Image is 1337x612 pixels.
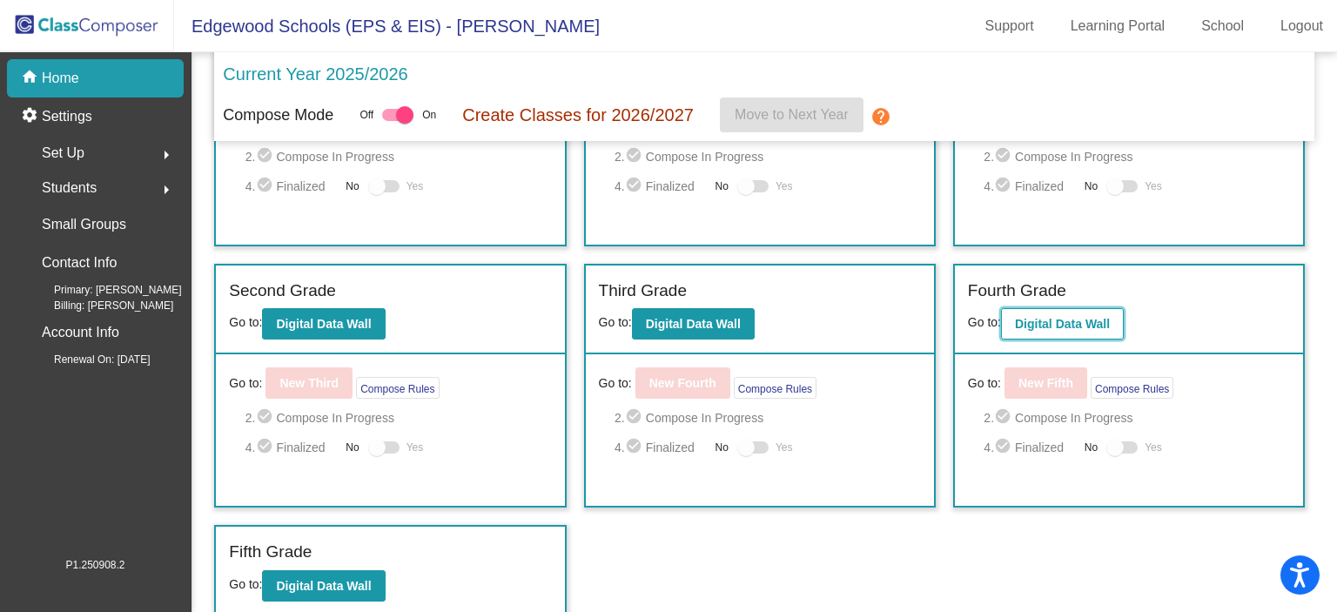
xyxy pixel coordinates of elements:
span: 4. Finalized [245,176,338,197]
button: New Fifth [1004,367,1087,399]
label: Second Grade [229,279,336,304]
label: Third Grade [599,279,687,304]
span: Go to: [229,315,262,329]
button: Digital Data Wall [632,308,755,340]
p: Compose Mode [223,104,333,127]
button: Digital Data Wall [262,570,385,602]
mat-icon: check_circle [994,146,1015,167]
span: No [716,440,729,455]
a: School [1187,12,1258,40]
span: Off [359,107,373,123]
span: 2. Compose In Progress [615,407,921,428]
span: No [346,178,359,194]
span: 2. Compose In Progress [245,407,552,428]
span: Yes [776,176,793,197]
mat-icon: check_circle [256,437,277,458]
p: Contact Info [42,251,117,275]
span: 4. Finalized [615,176,707,197]
b: Digital Data Wall [646,317,741,331]
p: Settings [42,106,92,127]
span: No [716,178,729,194]
button: Digital Data Wall [1001,308,1124,340]
p: Create Classes for 2026/2027 [462,102,694,128]
span: Go to: [599,315,632,329]
span: Students [42,176,97,200]
mat-icon: check_circle [994,437,1015,458]
span: 2. Compose In Progress [984,407,1290,428]
mat-icon: check_circle [994,176,1015,197]
span: Set Up [42,141,84,165]
span: Go to: [229,374,262,393]
button: Compose Rules [734,377,816,399]
span: Go to: [599,374,632,393]
a: Logout [1266,12,1337,40]
mat-icon: check_circle [994,407,1015,428]
button: New Third [265,367,353,399]
span: 4. Finalized [984,437,1076,458]
b: Digital Data Wall [276,579,371,593]
mat-icon: check_circle [625,407,646,428]
b: New Third [279,376,339,390]
mat-icon: help [870,106,891,127]
span: Go to: [229,577,262,591]
a: Learning Portal [1057,12,1179,40]
span: Yes [406,437,424,458]
span: 2. Compose In Progress [984,146,1290,167]
p: Current Year 2025/2026 [223,61,407,87]
span: 2. Compose In Progress [245,146,552,167]
button: Move to Next Year [720,98,863,132]
mat-icon: check_circle [256,407,277,428]
span: 2. Compose In Progress [615,146,921,167]
span: Go to: [968,374,1001,393]
mat-icon: arrow_right [156,179,177,200]
span: No [346,440,359,455]
p: Home [42,68,79,89]
span: Renewal On: [DATE] [26,352,150,367]
p: Small Groups [42,212,126,237]
b: New Fifth [1018,376,1073,390]
span: 4. Finalized [984,176,1076,197]
span: 4. Finalized [615,437,707,458]
a: Support [971,12,1048,40]
span: Yes [406,176,424,197]
mat-icon: settings [21,106,42,127]
mat-icon: check_circle [256,176,277,197]
span: Go to: [968,315,1001,329]
span: Move to Next Year [735,107,849,122]
mat-icon: check_circle [625,437,646,458]
button: Compose Rules [356,377,439,399]
mat-icon: check_circle [625,176,646,197]
span: No [1085,178,1098,194]
span: Yes [1145,176,1162,197]
button: New Fourth [635,367,730,399]
label: Fourth Grade [968,279,1066,304]
mat-icon: arrow_right [156,145,177,165]
span: Edgewood Schools (EPS & EIS) - [PERSON_NAME] [174,12,600,40]
mat-icon: home [21,68,42,89]
span: Yes [1145,437,1162,458]
span: No [1085,440,1098,455]
b: New Fourth [649,376,716,390]
b: Digital Data Wall [276,317,371,331]
span: Yes [776,437,793,458]
button: Compose Rules [1091,377,1173,399]
mat-icon: check_circle [256,146,277,167]
span: Primary: [PERSON_NAME] [26,282,182,298]
button: Digital Data Wall [262,308,385,340]
span: 4. Finalized [245,437,338,458]
mat-icon: check_circle [625,146,646,167]
b: Digital Data Wall [1015,317,1110,331]
span: Billing: [PERSON_NAME] [26,298,173,313]
span: On [422,107,436,123]
p: Account Info [42,320,119,345]
label: Fifth Grade [229,540,312,565]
